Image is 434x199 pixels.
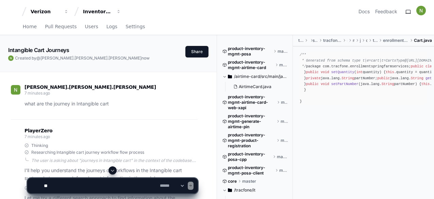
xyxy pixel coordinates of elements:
div: Verizon [31,8,60,15]
span: /airtime-card/src/main/java/com/tracfone/airtime/card/model [234,74,288,79]
span: void [321,82,329,86]
span: PlayerZero [24,129,52,133]
span: String [411,76,423,80]
span: Thinking [31,143,48,148]
span: int [356,70,363,74]
span: public [306,82,319,86]
app-text-character-animate: Intangible Cart Journeys [8,47,69,53]
button: Inventory Management [80,5,124,18]
span: product-inventory-posa-cpp [228,151,271,162]
span: product-inventory-mgmt-generate-airtime-pin [228,113,275,130]
span: now [141,55,150,61]
span: services [313,38,318,43]
iframe: Open customer support [412,177,431,195]
span: master [281,119,288,124]
img: ACg8ocIiWXJC7lEGJNqNt4FHmPVymFM05ITMeS-frqobA_m8IZ6TxA=s96-c [8,55,14,61]
span: product-inventory-mgmt-product-registration [228,132,275,149]
span: Settings [126,24,145,29]
span: @ [36,55,40,61]
div: Inventory Management [83,8,112,15]
span: public [306,70,319,74]
span: tracfone [373,38,378,43]
button: AirtimeCard.java [231,82,284,92]
a: Docs [358,8,370,15]
button: Feedback [375,8,397,15]
span: ( quantity) [354,70,382,74]
span: tracfone [298,38,303,43]
span: master [281,100,288,105]
a: Pull Requests [45,19,77,35]
span: master [279,62,288,68]
span: Cart.java [414,38,432,43]
span: Researching Intangible cart journey workflow flow process [31,150,144,155]
span: void [321,70,329,74]
span: master [278,49,288,54]
span: String [342,76,354,80]
span: AirtimeCard.java [239,84,271,89]
span: 7 minutes ago [24,134,50,139]
button: /airtime-card/src/main/java/com/tracfone/airtime/card/model [222,71,288,82]
span: product-inventory-mgmt-posa [228,46,272,57]
img: ACg8ocIiWXJC7lEGJNqNt4FHmPVymFM05ITMeS-frqobA_m8IZ6TxA=s96-c [416,6,426,15]
div: package com.tracfone.enrollmentspringfarmservices; implements java.io.Serializable { quantity; { ... [300,52,427,104]
span: private [306,76,321,80]
span: this [386,70,394,74]
span: public [377,76,390,80]
svg: Directory [228,72,232,81]
span: tracfone-jaxws-clients [323,38,341,43]
span: enrollmentspringfarmservices [383,38,408,43]
div: The user is asking about "journeys in Intangible cart" in the context of the codebase. This seems... [31,158,198,163]
span: com [366,38,367,43]
a: Logs [106,19,117,35]
span: Pull Requests [45,24,77,29]
span: Logs [106,24,117,29]
span: [PERSON_NAME].[PERSON_NAME].[PERSON_NAME] [24,84,156,90]
a: Users [85,19,98,35]
button: Verizon [28,5,71,18]
span: (java.lang. partNumber) [358,82,417,86]
span: product-inventory-mgmt-airtime-card [228,60,274,70]
button: Share [185,46,208,57]
span: master [277,154,288,160]
span: product-inventory-mgmt-posa-client [228,165,274,176]
span: main [353,38,354,43]
span: Created by [15,55,150,61]
span: Users [85,24,98,29]
span: java [360,38,361,43]
span: [PERSON_NAME].[PERSON_NAME].[PERSON_NAME] [40,55,141,61]
span: String [382,82,394,86]
span: product-inventory-mgmt-airtime-card-web-xapi [228,94,276,111]
span: master [281,138,288,143]
a: Settings [126,19,145,35]
p: what are the journey in Intangible cart [24,100,198,108]
img: ACg8ocIiWXJC7lEGJNqNt4FHmPVymFM05ITMeS-frqobA_m8IZ6TxA=s96-c [11,85,20,95]
a: Home [23,19,37,35]
span: setQuantity [331,70,354,74]
span: setPartNumber [331,82,358,86]
span: public [411,64,423,68]
span: Home [23,24,37,29]
span: this [421,82,430,86]
span: 7 minutes ago [24,90,50,96]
